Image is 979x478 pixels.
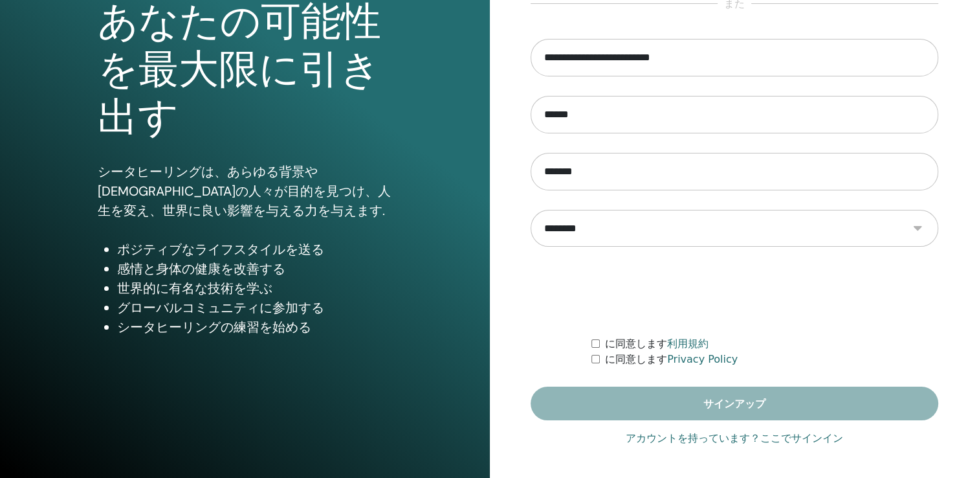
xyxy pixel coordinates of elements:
li: シータヒーリングの練習を始める [117,317,391,337]
a: アカウントを持っています？ここでサインイン [626,431,843,446]
li: ポジティブなライフスタイルを送る [117,240,391,259]
iframe: reCAPTCHA [636,266,833,317]
p: シータヒーリングは、あらゆる背景や[DEMOGRAPHIC_DATA]の人々が目的を見つけ、人生を変え、世界に良い影響を与える力を与えます. [98,162,391,220]
li: 世界的に有名な技術を学ぶ [117,279,391,298]
a: Privacy Policy [667,353,738,365]
a: 利用規約 [667,337,709,350]
label: に同意します [605,352,738,367]
label: に同意します [605,336,709,352]
li: 感情と身体の健康を改善する [117,259,391,279]
li: グローバルコミュニティに参加する [117,298,391,317]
